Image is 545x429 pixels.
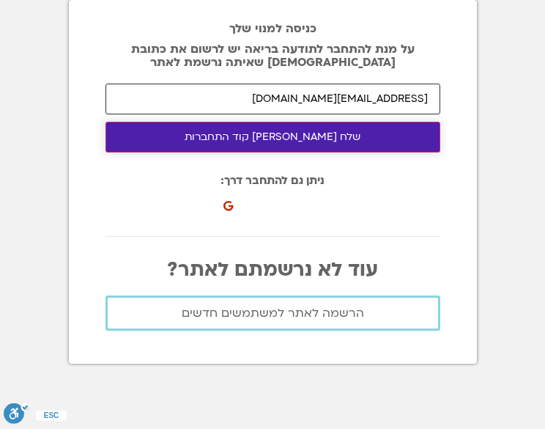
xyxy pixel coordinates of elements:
[229,185,390,217] iframe: כפתור לכניסה באמצעות חשבון Google
[105,84,440,114] input: האימייל איתו נרשמת לאתר
[105,43,440,69] p: על מנת להתחבר לתודעה בריאה יש לרשום את כתובת [DEMOGRAPHIC_DATA] שאיתה נרשמת לאתר
[105,259,440,281] p: עוד לא נרשמתם לאתר?
[105,22,440,35] h2: כניסה למנוי שלך
[105,296,440,331] a: הרשמה לאתר למשתמשים חדשים
[105,175,440,187] h2: ניתן גם להתחבר דרך:
[182,307,364,320] span: הרשמה לאתר למשתמשים חדשים
[105,122,440,153] button: שלח [PERSON_NAME] קוד התחברות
